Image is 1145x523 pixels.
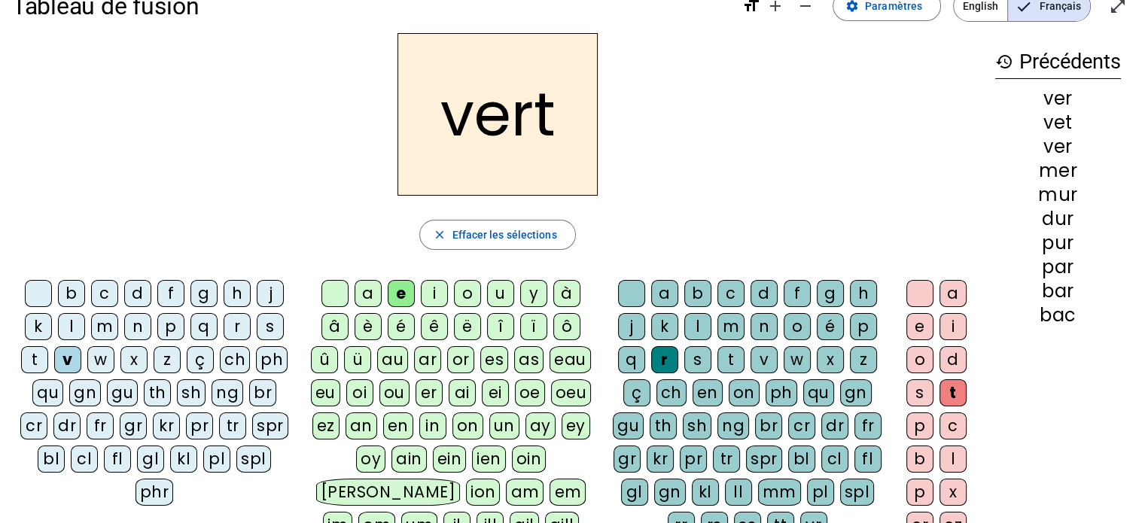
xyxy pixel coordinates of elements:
div: fr [854,412,882,439]
div: tr [219,412,246,439]
div: mur [995,186,1121,204]
div: v [751,346,778,373]
div: q [190,313,218,340]
div: ch [220,346,250,373]
div: p [906,479,933,506]
div: a [939,280,967,307]
div: ll [725,479,752,506]
div: am [506,479,544,506]
div: l [58,313,85,340]
div: d [124,280,151,307]
div: eau [550,346,591,373]
div: à [553,280,580,307]
div: gn [654,479,686,506]
div: oeu [551,379,592,406]
div: oy [356,445,385,473]
span: Effacer les sélections [452,226,556,244]
div: t [717,346,745,373]
div: [PERSON_NAME] [316,479,460,506]
mat-icon: close [432,228,446,242]
div: û [311,346,338,373]
div: t [21,346,48,373]
div: en [693,379,723,406]
div: ai [449,379,476,406]
div: r [651,346,678,373]
div: gr [614,445,641,473]
div: bar [995,282,1121,300]
div: ï [520,313,547,340]
div: br [755,412,782,439]
div: f [784,280,811,307]
div: h [850,280,877,307]
div: g [190,280,218,307]
div: on [729,379,760,406]
div: dr [53,412,81,439]
div: a [355,280,382,307]
div: ô [553,313,580,340]
h3: Précédents [995,45,1121,79]
div: par [995,258,1121,276]
div: b [684,280,711,307]
div: l [939,445,967,473]
div: ay [525,412,556,439]
div: d [751,280,778,307]
div: p [850,313,877,340]
div: in [419,412,446,439]
div: d [939,346,967,373]
div: n [124,313,151,340]
div: k [651,313,678,340]
div: oin [512,445,547,473]
div: é [817,313,844,340]
div: ei [482,379,509,406]
div: ng [212,379,243,406]
div: ê [421,313,448,340]
div: spl [840,479,875,506]
div: c [939,412,967,439]
div: j [257,280,284,307]
div: ou [379,379,410,406]
div: vet [995,114,1121,132]
div: pl [203,445,230,473]
div: au [377,346,408,373]
div: c [717,280,745,307]
div: ph [256,346,288,373]
div: â [321,313,349,340]
div: a [651,280,678,307]
div: as [514,346,544,373]
div: ein [433,445,467,473]
div: w [784,346,811,373]
div: y [520,280,547,307]
div: k [25,313,52,340]
div: spl [236,445,271,473]
div: t [939,379,967,406]
div: s [684,346,711,373]
div: sh [177,379,206,406]
div: o [454,280,481,307]
div: pur [995,234,1121,252]
div: v [54,346,81,373]
div: dr [821,412,848,439]
div: ien [472,445,506,473]
div: m [91,313,118,340]
div: j [618,313,645,340]
div: c [91,280,118,307]
div: eu [311,379,340,406]
div: gr [120,412,147,439]
div: h [224,280,251,307]
div: i [421,280,448,307]
div: e [906,313,933,340]
div: gn [69,379,101,406]
div: gu [107,379,138,406]
div: pr [186,412,213,439]
div: en [383,412,413,439]
div: bl [788,445,815,473]
div: î [487,313,514,340]
div: é [388,313,415,340]
button: Effacer les sélections [419,220,575,250]
div: ü [344,346,371,373]
div: cl [821,445,848,473]
div: oi [346,379,373,406]
div: fr [87,412,114,439]
h2: vert [397,33,598,196]
div: th [144,379,171,406]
